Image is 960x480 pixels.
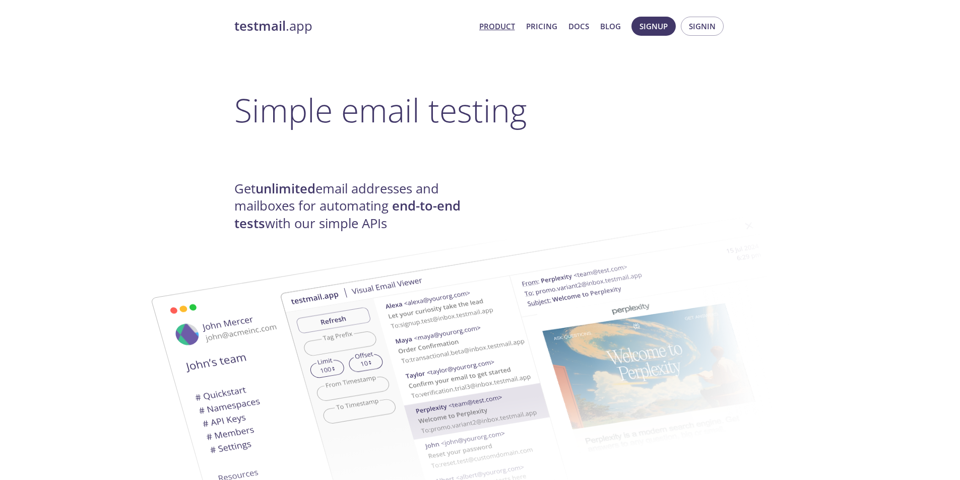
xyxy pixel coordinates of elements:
a: Blog [600,20,621,33]
h4: Get email addresses and mailboxes for automating with our simple APIs [234,180,480,232]
a: Docs [568,20,589,33]
strong: unlimited [255,180,315,197]
span: Signup [639,20,668,33]
button: Signup [631,17,676,36]
a: testmail.app [234,18,471,35]
a: Pricing [526,20,557,33]
h1: Simple email testing [234,91,726,129]
span: Signin [689,20,716,33]
a: Product [479,20,515,33]
strong: end-to-end tests [234,197,461,232]
strong: testmail [234,17,286,35]
button: Signin [681,17,724,36]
